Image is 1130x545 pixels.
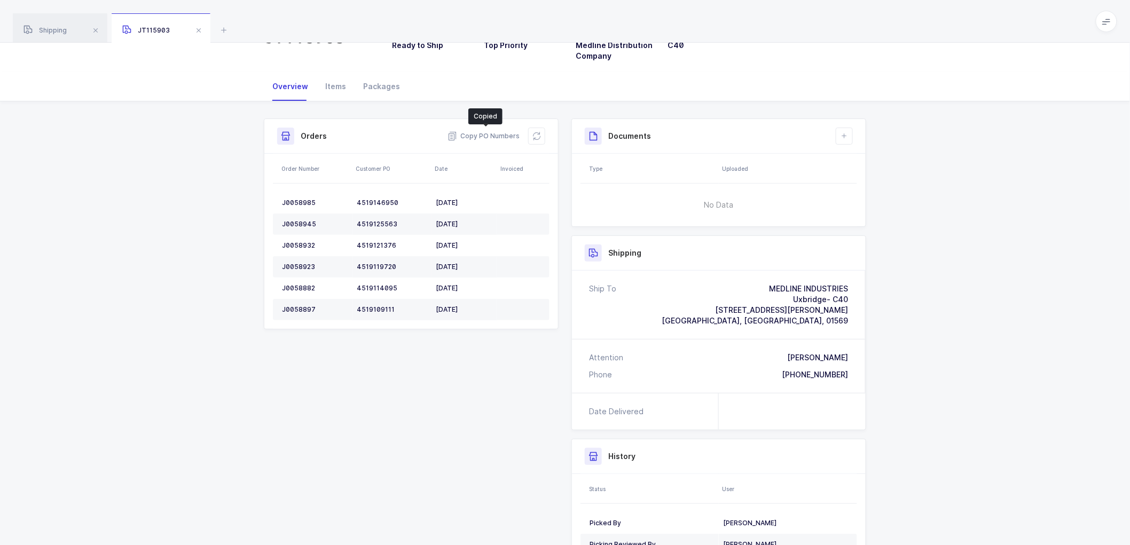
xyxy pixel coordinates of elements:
[435,164,494,173] div: Date
[608,248,641,258] h3: Shipping
[282,220,348,228] div: J0058945
[282,284,348,293] div: J0058882
[589,406,648,417] div: Date Delivered
[436,305,493,314] div: [DATE]
[448,131,520,141] button: Copy PO Numbers
[436,220,493,228] div: [DATE]
[282,305,348,314] div: J0058897
[357,199,427,207] div: 4519146950
[608,451,635,462] h3: History
[355,72,409,101] div: Packages
[589,164,716,173] div: Type
[357,305,427,314] div: 4519109111
[468,108,503,124] div: Copied
[722,485,854,493] div: User
[589,283,616,326] div: Ship To
[722,164,854,173] div: Uploaded
[264,72,317,101] div: Overview
[436,241,493,250] div: [DATE]
[357,263,427,271] div: 4519119720
[500,164,546,173] div: Invoiced
[392,40,471,51] h3: Ready to Ship
[436,199,493,207] div: [DATE]
[589,485,716,493] div: Status
[662,305,848,315] div: [STREET_ADDRESS][PERSON_NAME]
[282,199,348,207] div: J0058985
[317,72,355,101] div: Items
[122,26,170,34] span: JT115903
[436,284,493,293] div: [DATE]
[668,40,747,51] h3: C40
[301,131,327,141] h3: Orders
[608,131,651,141] h3: Documents
[484,40,563,51] h3: Top Priority
[23,26,67,34] span: Shipping
[357,284,427,293] div: 4519114095
[787,352,848,363] div: [PERSON_NAME]
[589,352,623,363] div: Attention
[662,283,848,294] div: MEDLINE INDUSTRIES
[589,369,612,380] div: Phone
[282,241,348,250] div: J0058932
[782,369,848,380] div: [PHONE_NUMBER]
[282,263,348,271] div: J0058923
[662,294,848,305] div: Uxbridge- C40
[357,220,427,228] div: 4519125563
[590,519,715,527] div: Picked By
[662,316,848,325] span: [GEOGRAPHIC_DATA], [GEOGRAPHIC_DATA], 01569
[650,189,788,221] span: No Data
[356,164,428,173] div: Customer PO
[281,164,349,173] div: Order Number
[723,519,848,527] div: [PERSON_NAME]
[576,40,655,61] h3: Medline Distribution Company
[357,241,427,250] div: 4519121376
[436,263,493,271] div: [DATE]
